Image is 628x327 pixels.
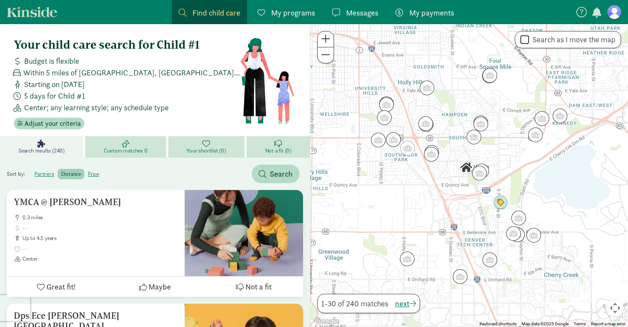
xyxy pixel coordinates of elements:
div: Click to see details [535,111,549,126]
span: Not a fit [245,281,272,293]
span: Custom matches 0 [104,147,148,154]
div: Click to see details [511,211,526,225]
div: Click to see details [400,252,415,266]
button: Maybe [105,277,204,297]
span: Center; any learning style; any schedule type [24,102,169,113]
div: Click to see details [459,160,473,175]
label: distance [58,169,84,179]
h4: Your child care search for Child #1 [14,38,240,52]
span: 0.3 miles [22,214,178,221]
label: Search as I move the map [529,34,616,45]
div: Click to see details [467,130,481,144]
div: Click to see details [493,195,508,210]
span: Search results (240) [19,147,65,154]
img: Google [312,316,341,327]
button: Search [252,165,300,183]
span: Sort by: [7,170,30,178]
a: Report a map error [591,321,625,326]
span: Your shortlist (0) [186,147,226,154]
span: up to 4.5 years [22,235,178,242]
div: Click to see details [474,164,489,178]
div: Click to see details [473,115,488,130]
a: Custom matches 0 [85,136,168,158]
span: Budget is flexible [24,55,79,67]
span: My programs [271,7,315,19]
button: Not a fit [204,277,303,297]
div: Click to see details [482,69,497,83]
div: Click to see details [371,133,386,147]
div: Click to see details [377,110,392,125]
div: Click to see details [379,97,394,111]
div: Click to see details [424,145,439,160]
div: Click to see details [418,116,433,131]
a: Not a fit (0) [247,136,310,158]
span: Great fit! [46,281,76,293]
span: 5 days for Child #1 [24,90,85,102]
h5: YMCA @ [PERSON_NAME] [14,197,178,207]
span: Adjust your criteria [25,118,81,129]
label: price [84,169,102,179]
div: Click to see details [420,81,434,95]
div: Click to see details [424,147,439,162]
span: Not a fit (0) [265,147,291,154]
div: Click to see details [528,128,543,142]
span: Find child care [192,7,240,19]
div: Click to see details [510,227,525,242]
a: Kinside [7,6,57,17]
div: Click to see details [526,228,541,243]
span: Messages [346,7,378,19]
button: Adjust your criteria [14,118,84,130]
span: Center [22,255,178,262]
div: Click to see details [419,117,433,132]
a: Your shortlist (0) [168,136,247,158]
span: Maybe [148,281,171,293]
div: Click to see details [483,68,497,83]
span: 1-30 of 240 matches [321,298,388,309]
span: Map data ©2025 Google [522,321,569,326]
button: Keyboard shortcuts [480,321,517,327]
label: partners [31,169,57,179]
div: Click to see details [472,166,487,181]
div: Click to see details [453,269,467,284]
div: Click to see details [400,141,415,156]
span: Starting on [DATE] [24,78,85,90]
button: Map camera controls [606,299,624,317]
div: Click to see details [553,109,567,123]
a: Open this area in Google Maps (opens a new window) [312,316,341,327]
div: Click to see details [473,117,488,131]
a: Terms (opens in new tab) [574,321,586,326]
div: Click to see details [506,226,521,241]
span: My payments [409,7,454,19]
span: Search [270,168,293,180]
button: Great fit! [7,277,105,297]
div: Click to see details [483,252,497,267]
span: Within 5 miles of [GEOGRAPHIC_DATA], [GEOGRAPHIC_DATA] 80237 [23,67,240,78]
div: Click to see details [379,97,394,112]
button: next [395,298,416,309]
div: Click to see details [386,132,401,147]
